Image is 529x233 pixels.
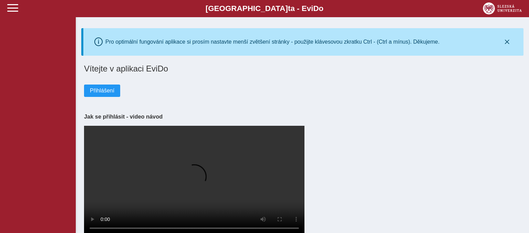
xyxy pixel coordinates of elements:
span: t [288,4,290,13]
span: D [313,4,319,13]
h3: Jak se přihlásit - video návod [84,113,521,120]
b: [GEOGRAPHIC_DATA] a - Evi [21,4,508,13]
span: Přihlášení [90,88,114,94]
h1: Vítejte v aplikaci EviDo [84,64,521,74]
button: Přihlášení [84,85,120,97]
div: Pro optimální fungování aplikace si prosím nastavte menší zvětšení stránky - použijte klávesovou ... [105,39,439,45]
span: o [319,4,324,13]
img: logo_web_su.png [483,2,522,14]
